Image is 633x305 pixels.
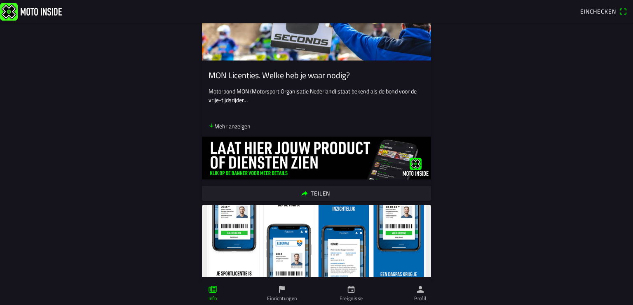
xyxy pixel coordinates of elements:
ion-label: Ereignisse [340,295,363,302]
ion-label: Info [209,295,217,302]
img: ovdhpoPiYVyyWxH96Op6EavZdUOyIWdtEOENrLni.jpg [202,137,431,179]
ion-label: Profil [414,295,426,302]
p: Mehr anzeigen [209,122,251,130]
ion-card-title: MON Licenties. Welke heb je waar nodig? [209,70,424,80]
img: AAnawJuTcgXxezRXaf3eM69Ybx9zkQKVSW2P5RR9.png [202,205,431,277]
ion-label: Einrichtungen [267,295,297,302]
ion-icon: flag [277,285,286,294]
p: Motorbond MON (Motorsport Organisatie Nederland) staat bekend als de bond voor de vrije-tijdsrijder… [209,87,424,104]
ion-button: Teilen [202,186,431,201]
ion-icon: arrow down [209,123,214,128]
ion-icon: person [416,285,425,294]
ion-icon: calendar [347,285,356,294]
span: Einchecken [580,7,616,16]
a: Eincheckenqr scanner [576,5,631,18]
ion-icon: paper [208,285,217,294]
